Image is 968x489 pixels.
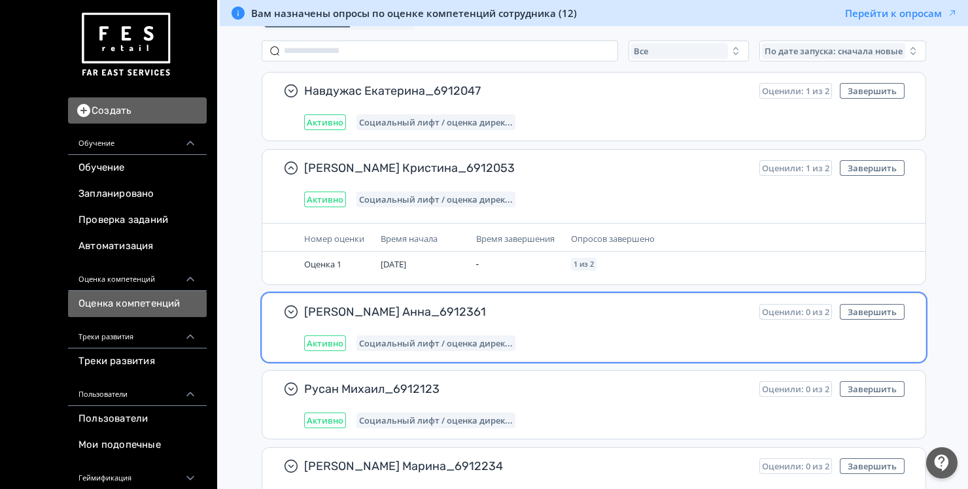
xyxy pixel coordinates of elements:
[304,304,749,320] span: [PERSON_NAME] Анна_6912361
[68,155,207,181] a: Обучение
[304,458,749,474] span: [PERSON_NAME] Марина_6912234
[471,252,566,277] td: -
[359,415,513,426] span: Социальный лифт / оценка директора магазина
[68,207,207,233] a: Проверка заданий
[476,233,555,244] span: Время завершения
[762,384,829,394] span: Оценили: 0 из 2
[68,406,207,432] a: Пользователи
[304,233,364,244] span: Номер оценки
[629,41,749,61] button: Все
[68,260,207,291] div: Оценка компетенций
[762,86,829,96] span: Оценили: 1 из 2
[68,348,207,375] a: Треки развития
[762,163,829,173] span: Оценили: 1 из 2
[307,338,343,348] span: Активно
[68,317,207,348] div: Треки развития
[762,461,829,471] span: Оценили: 0 из 2
[307,117,343,127] span: Активно
[68,181,207,207] a: Запланировано
[574,260,594,268] span: 1 из 2
[68,432,207,458] a: Мои подопечные
[765,46,903,56] span: По дате запуска: сначала новые
[571,233,655,244] span: Опросов завершено
[68,233,207,260] a: Автоматизация
[359,338,513,348] span: Социальный лифт / оценка директора магазина
[359,117,513,127] span: Социальный лифт / оценка директора магазина
[68,375,207,406] div: Пользователи
[304,258,341,270] span: Оценка 1
[840,160,905,176] button: Завершить
[381,258,406,270] span: [DATE]
[762,307,829,317] span: Оценили: 0 из 2
[759,41,926,61] button: По дате запуска: сначала новые
[840,458,905,474] button: Завершить
[251,7,577,20] span: Вам назначены опросы по оценке компетенций сотрудника (12)
[68,291,207,317] a: Оценка компетенций
[78,8,173,82] img: https://files.teachbase.ru/system/account/57463/logo/medium-936fc5084dd2c598f50a98b9cbe0469a.png
[304,160,749,176] span: [PERSON_NAME] Кристина_6912053
[307,194,343,205] span: Активно
[68,97,207,124] button: Создать
[845,7,958,20] button: Перейти к опросам
[840,83,905,99] button: Завершить
[840,381,905,397] button: Завершить
[840,304,905,320] button: Завершить
[307,415,343,426] span: Активно
[381,233,438,244] span: Время начала
[304,83,749,99] span: Навдужас Екатерина_6912047
[359,194,513,205] span: Социальный лифт / оценка директора магазина
[634,46,648,56] span: Все
[68,124,207,155] div: Обучение
[304,381,749,397] span: Русан Михаил_6912123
